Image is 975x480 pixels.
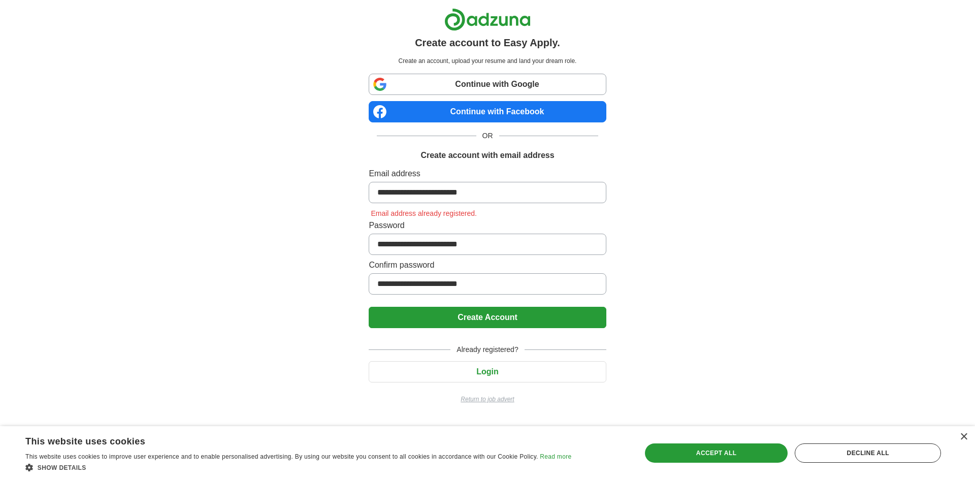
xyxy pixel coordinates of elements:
button: Create Account [369,307,606,328]
a: Login [369,367,606,376]
span: This website uses cookies to improve user experience and to enable personalised advertising. By u... [25,453,538,460]
a: Continue with Google [369,74,606,95]
div: Accept all [645,443,788,463]
div: This website uses cookies [25,432,546,447]
p: Create an account, upload your resume and land your dream role. [371,56,604,66]
img: Adzuna logo [444,8,531,31]
button: Login [369,361,606,382]
div: Decline all [795,443,941,463]
label: Password [369,219,606,232]
span: Email address already registered. [369,209,479,217]
a: Return to job advert [369,395,606,404]
div: Show details [25,462,571,472]
a: Read more, opens a new window [540,453,571,460]
label: Email address [369,168,606,180]
h1: Create account with email address [420,149,554,162]
div: Close [960,433,967,441]
span: Show details [38,464,86,471]
label: Confirm password [369,259,606,271]
a: Continue with Facebook [369,101,606,122]
span: OR [476,131,499,141]
span: Already registered? [450,344,524,355]
h1: Create account to Easy Apply. [415,35,560,50]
